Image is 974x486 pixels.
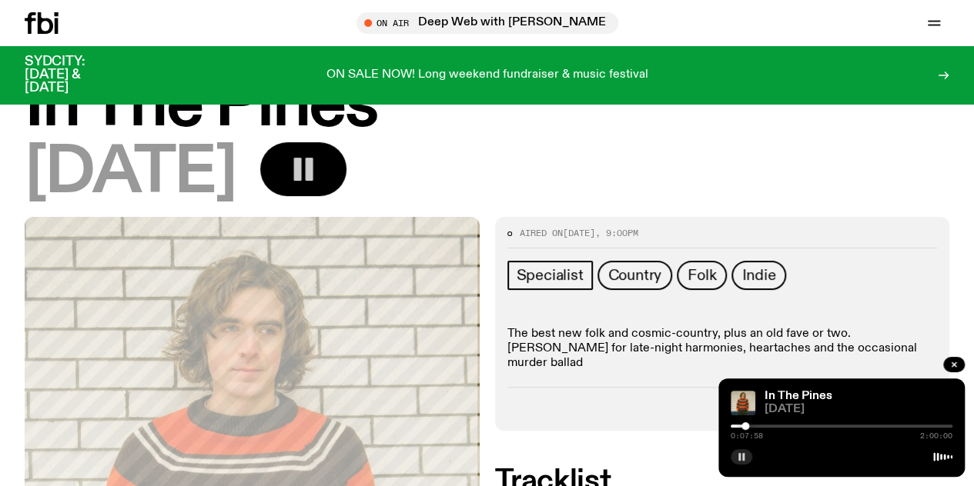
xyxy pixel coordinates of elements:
p: ON SALE NOW! Long weekend fundraiser & music festival [326,68,648,82]
a: In The Pines [765,390,832,402]
span: [DATE] [765,404,952,415]
p: The best new folk and cosmic-country, plus an old fave or two. [PERSON_NAME] for late-night harmo... [507,327,938,371]
span: 0:07:58 [731,432,763,440]
span: [DATE] [25,142,236,205]
span: Aired on [520,227,563,239]
span: Country [608,267,662,284]
span: Indie [742,267,775,284]
span: 2:00:00 [920,432,952,440]
span: Specialist [517,267,584,284]
button: On AirDeep Web with [PERSON_NAME] [356,12,618,34]
a: Folk [677,261,727,290]
span: [DATE] [563,227,595,239]
a: Country [597,261,673,290]
a: Indie [731,261,786,290]
h3: SYDCITY: [DATE] & [DATE] [25,55,123,95]
a: Specialist [507,261,593,290]
h1: In The Pines [25,75,949,138]
span: , 9:00pm [595,227,638,239]
span: Folk [688,267,716,284]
